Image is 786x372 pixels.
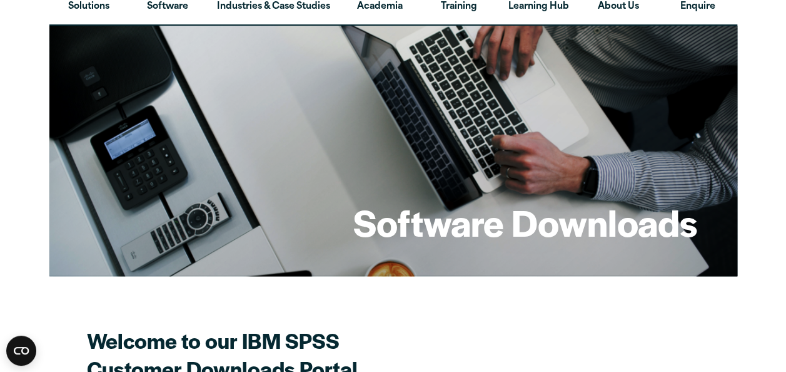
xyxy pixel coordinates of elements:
button: Open CMP widget [6,336,36,366]
h1: Software Downloads [353,198,697,247]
